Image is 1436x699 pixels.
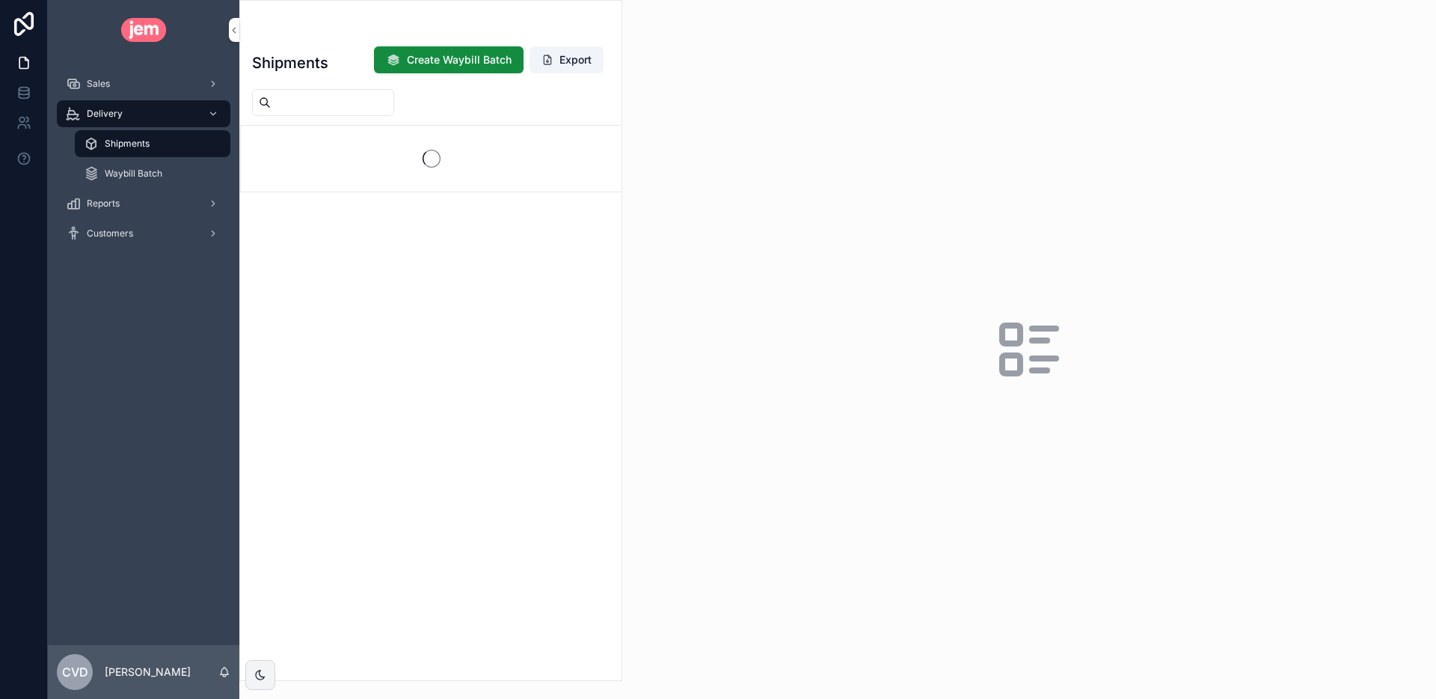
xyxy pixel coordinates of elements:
[75,160,230,187] a: Waybill Batch
[87,78,110,90] span: Sales
[530,46,604,73] button: Export
[105,665,191,680] p: [PERSON_NAME]
[252,52,328,73] h1: Shipments
[407,52,512,67] span: Create Waybill Batch
[57,190,230,217] a: Reports
[87,108,123,120] span: Delivery
[75,130,230,157] a: Shipments
[57,70,230,97] a: Sales
[374,46,524,73] button: Create Waybill Batch
[121,18,167,42] img: App logo
[62,663,88,681] span: Cvd
[105,168,162,180] span: Waybill Batch
[87,228,133,239] span: Customers
[87,198,120,210] span: Reports
[57,220,230,247] a: Customers
[105,138,150,150] span: Shipments
[57,100,230,127] a: Delivery
[48,60,239,266] div: scrollable content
